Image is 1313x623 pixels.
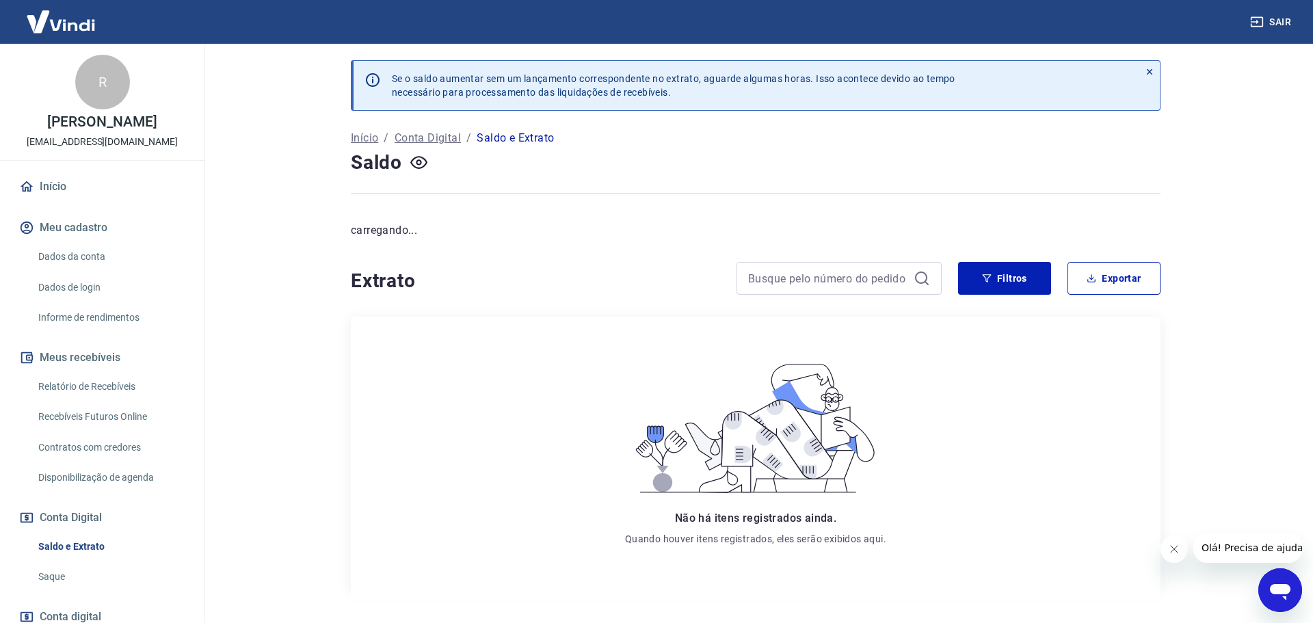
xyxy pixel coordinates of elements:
a: Início [16,172,188,202]
button: Meu cadastro [16,213,188,243]
a: Saldo e Extrato [33,533,188,561]
p: [PERSON_NAME] [47,115,157,129]
iframe: Fechar mensagem [1161,535,1188,563]
a: Relatório de Recebíveis [33,373,188,401]
a: Recebíveis Futuros Online [33,403,188,431]
input: Busque pelo número do pedido [748,268,908,289]
a: Informe de rendimentos [33,304,188,332]
p: Quando houver itens registrados, eles serão exibidos aqui. [625,532,886,546]
p: carregando... [351,222,1161,239]
iframe: Botão para abrir a janela de mensagens [1258,568,1302,612]
p: / [384,130,388,146]
img: Vindi [16,1,105,42]
p: [EMAIL_ADDRESS][DOMAIN_NAME] [27,135,178,149]
p: / [466,130,471,146]
iframe: Mensagem da empresa [1193,533,1302,563]
a: Início [351,130,378,146]
span: Olá! Precisa de ajuda? [8,10,115,21]
button: Meus recebíveis [16,343,188,373]
h4: Saldo [351,149,402,176]
a: Disponibilização de agenda [33,464,188,492]
h4: Extrato [351,267,720,295]
a: Saque [33,563,188,591]
p: Saldo e Extrato [477,130,554,146]
a: Dados de login [33,274,188,302]
a: Conta Digital [395,130,461,146]
button: Exportar [1067,262,1161,295]
a: Dados da conta [33,243,188,271]
span: Não há itens registrados ainda. [675,512,836,525]
a: Contratos com credores [33,434,188,462]
p: Se o saldo aumentar sem um lançamento correspondente no extrato, aguarde algumas horas. Isso acon... [392,72,955,99]
button: Conta Digital [16,503,188,533]
button: Filtros [958,262,1051,295]
div: R [75,55,130,109]
button: Sair [1247,10,1297,35]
